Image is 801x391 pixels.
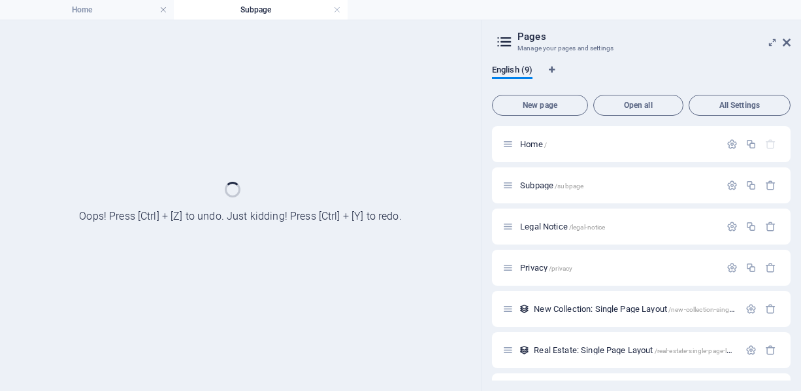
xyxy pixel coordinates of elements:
[492,62,532,80] span: English (9)
[544,141,547,148] span: /
[765,303,776,314] div: Remove
[534,304,770,314] span: Click to open page
[530,305,739,313] div: New Collection: Single Page Layout/new-collection-single-page-layout
[727,221,738,232] div: Settings
[727,139,738,150] div: Settings
[516,140,720,148] div: Home/
[520,222,605,231] span: Click to open page
[655,347,744,354] span: /real-estate-single-page-layout
[727,180,738,191] div: Settings
[695,101,785,109] span: All Settings
[745,221,757,232] div: Duplicate
[492,95,588,116] button: New page
[520,180,583,190] span: Click to open page
[519,345,530,356] div: This layout is used as a template for all items (e.g. a blog post) of this collection. The conten...
[520,139,547,149] span: Click to open page
[492,65,791,90] div: Language Tabs
[555,182,583,190] span: /subpage
[689,95,791,116] button: All Settings
[517,42,764,54] h3: Manage your pages and settings
[668,306,771,313] span: /new-collection-single-page-layout
[745,139,757,150] div: Duplicate
[534,345,744,355] span: Click to open page
[745,262,757,273] div: Duplicate
[745,345,757,356] div: Settings
[520,263,572,273] span: Click to open page
[593,95,683,116] button: Open all
[765,345,776,356] div: Remove
[599,101,678,109] span: Open all
[174,3,348,17] h4: Subpage
[530,346,739,354] div: Real Estate: Single Page Layout/real-estate-single-page-layout
[549,265,572,272] span: /privacy
[516,181,720,190] div: Subpage/subpage
[745,180,757,191] div: Duplicate
[745,303,757,314] div: Settings
[517,31,791,42] h2: Pages
[519,303,530,314] div: This layout is used as a template for all items (e.g. a blog post) of this collection. The conten...
[765,221,776,232] div: Remove
[727,262,738,273] div: Settings
[569,224,606,231] span: /legal-notice
[498,101,582,109] span: New page
[765,180,776,191] div: Remove
[765,262,776,273] div: Remove
[516,263,720,272] div: Privacy/privacy
[516,222,720,231] div: Legal Notice/legal-notice
[765,139,776,150] div: The startpage cannot be deleted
